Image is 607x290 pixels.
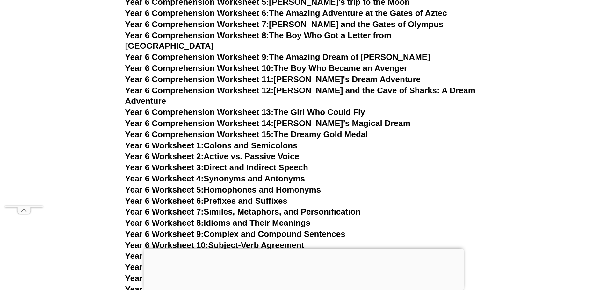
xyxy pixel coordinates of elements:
a: Year 6 Comprehension Worksheet 10:The Boy Who Became an Avenger [125,63,408,73]
a: Year 6 Worksheet 4:Synonyms and Antonyms [125,174,305,183]
a: Year 6 Worksheet 1:Colons and Semicolons [125,141,298,150]
a: Year 6 Worksheet 8:Idioms and Their Meanings [125,218,310,228]
a: Year 6 Comprehension Worksheet 13:The Girl Who Could Fly [125,107,365,117]
span: Year 6 Comprehension Worksheet 11: [125,74,274,84]
span: Year 6 Comprehension Worksheet 8: [125,31,269,40]
span: Year 6 Worksheet 10: [125,240,208,250]
a: Year 6 Comprehension Worksheet 11:[PERSON_NAME]'s Dream Adventure [125,74,421,84]
a: Year 6 Comprehension Worksheet 8:The Boy Who Got a Letter from [GEOGRAPHIC_DATA] [125,31,392,51]
span: Year 6 Worksheet 3: [125,163,204,172]
a: Year 6 Worksheet 13:Prepositions and Prepositional Phrases [125,273,365,283]
a: Year 6 Worksheet 3:Direct and Indirect Speech [125,163,308,172]
span: Year 6 Worksheet 6: [125,196,204,206]
a: Year 6 Comprehension Worksheet 7:[PERSON_NAME] and the Gates of Olympus [125,19,444,29]
span: Year 6 Worksheet 4: [125,174,204,183]
a: Year 6 Worksheet 12:Comparative and Superlative Forms [125,262,350,272]
iframe: Advertisement [5,15,43,206]
span: Year 6 Comprehension Worksheet 12: [125,86,274,95]
a: Year 6 Worksheet 6:Prefixes and Suffixes [125,196,287,206]
iframe: Chat Widget [501,218,607,290]
a: Year 6 Worksheet 9:Complex and Compound Sentences [125,229,345,239]
span: Year 6 Worksheet 8: [125,218,204,228]
span: Year 6 Worksheet 1: [125,141,204,150]
span: Year 6 Worksheet 13: [125,273,208,283]
a: Year 6 Comprehension Worksheet 6:The Amazing Adventure at the Gates of Aztec [125,8,447,18]
span: Year 6 Worksheet 11: [125,251,208,261]
span: Year 6 Worksheet 7: [125,207,204,216]
span: Year 6 Comprehension Worksheet 13: [125,107,274,117]
span: Year 6 Worksheet 5: [125,185,204,195]
iframe: Advertisement [143,249,464,288]
span: Year 6 Comprehension Worksheet 15: [125,130,274,139]
span: Year 6 Worksheet 9: [125,229,204,239]
span: Year 6 Comprehension Worksheet 7: [125,19,269,29]
a: Year 6 Worksheet 5:Homophones and Homonyms [125,185,321,195]
span: Year 6 Comprehension Worksheet 10: [125,63,274,73]
span: Year 6 Comprehension Worksheet 6: [125,8,269,18]
span: Year 6 Comprehension Worksheet 9: [125,52,269,62]
span: Year 6 Comprehension Worksheet 14: [125,118,274,128]
span: Year 6 Worksheet 2: [125,152,204,161]
a: Year 6 Comprehension Worksheet 15:The Dreamy Gold Medal [125,130,368,139]
a: Year 6 Worksheet 10:Subject-Verb Agreement [125,240,304,250]
a: Year 6 Worksheet 2:Active vs. Passive Voice [125,152,299,161]
a: Year 6 Comprehension Worksheet 14:[PERSON_NAME]’s Magical Dream [125,118,410,128]
a: Year 6 Comprehension Worksheet 9:The Amazing Dream of [PERSON_NAME] [125,52,430,62]
a: Year 6 Worksheet 7:Similes, Metaphors, and Personification [125,207,361,216]
a: Year 6 Comprehension Worksheet 12:[PERSON_NAME] and the Cave of Sharks: A Dream Adventure [125,86,475,106]
a: Year 6 Worksheet 11:Pronouns: Types and Usage [125,251,320,261]
span: Year 6 Worksheet 12: [125,262,208,272]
